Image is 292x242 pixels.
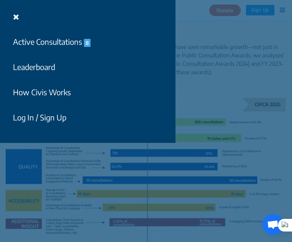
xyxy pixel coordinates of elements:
button: Log In / Sign Up [8,109,71,126]
div: Open chat [263,214,284,235]
button: How Civis Works [8,84,75,101]
button: Active Consultations8 [8,34,95,50]
span: 8 [84,39,91,47]
button: Leaderboard [8,59,60,75]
